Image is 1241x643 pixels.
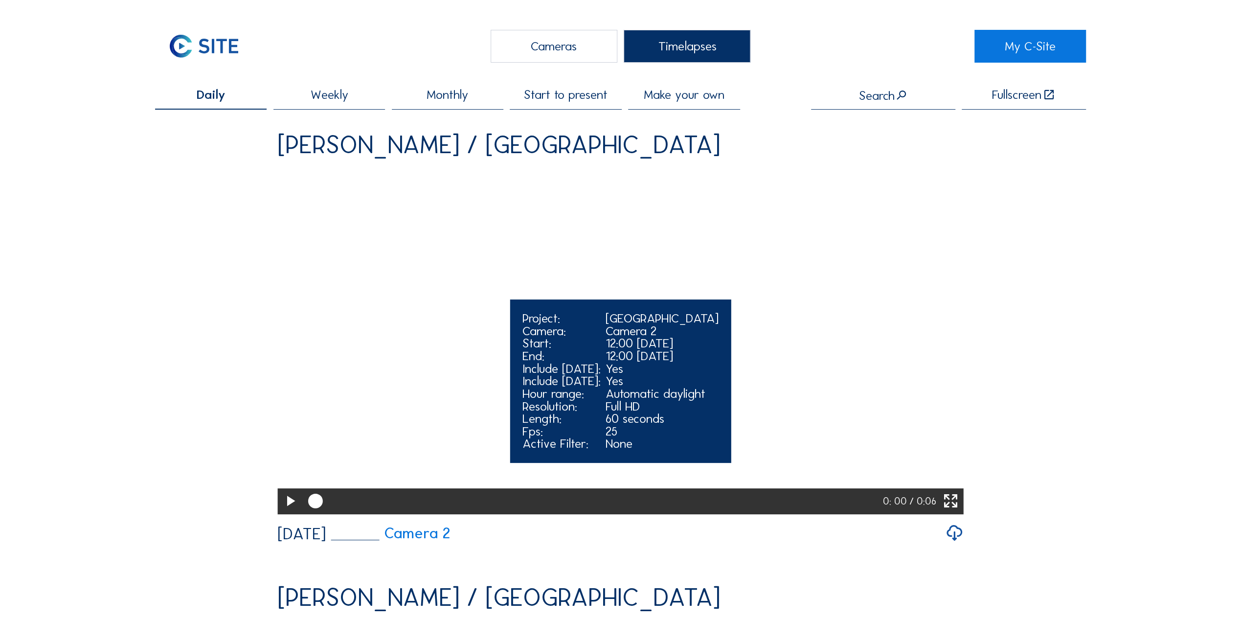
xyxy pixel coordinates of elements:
div: Fps: [522,425,601,438]
div: Active Filter: [522,437,601,450]
video: Your browser does not support the video tag. [277,169,964,512]
a: My C-Site [974,30,1086,63]
div: Length: [522,413,601,425]
div: Automatic daylight [606,388,719,400]
div: Hour range: [522,388,601,400]
div: Fullscreen [992,89,1041,102]
div: Resolution: [522,400,601,413]
div: 12:00 [DATE] [606,337,719,350]
div: [DATE] [277,526,326,542]
span: Daily [197,89,226,101]
img: C-SITE Logo [155,30,252,63]
span: Make your own [644,89,724,101]
a: Camera 2 [331,526,450,541]
div: Yes [606,375,719,388]
div: / 0:06 [909,488,936,515]
div: 25 [606,425,719,438]
a: C-SITE Logo [155,30,267,63]
div: Include [DATE]: [522,375,601,388]
div: [PERSON_NAME] / [GEOGRAPHIC_DATA] [277,132,720,157]
div: Timelapses [624,30,750,63]
div: Project: [522,312,601,325]
div: Include [DATE]: [522,363,601,375]
div: Full HD [606,400,719,413]
span: Monthly [427,89,468,101]
div: [GEOGRAPHIC_DATA] [606,312,719,325]
span: Weekly [311,89,348,101]
div: End: [522,350,601,363]
div: 0: 00 [882,488,909,515]
div: [PERSON_NAME] / [GEOGRAPHIC_DATA] [277,585,720,610]
div: Start: [522,337,601,350]
div: Camera 2 [606,325,719,338]
div: Yes [606,363,719,375]
div: 60 seconds [606,413,719,425]
div: Camera: [522,325,601,338]
span: Start to present [524,89,608,101]
div: None [606,437,719,450]
div: 12:00 [DATE] [606,350,719,363]
div: Cameras [491,30,617,63]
